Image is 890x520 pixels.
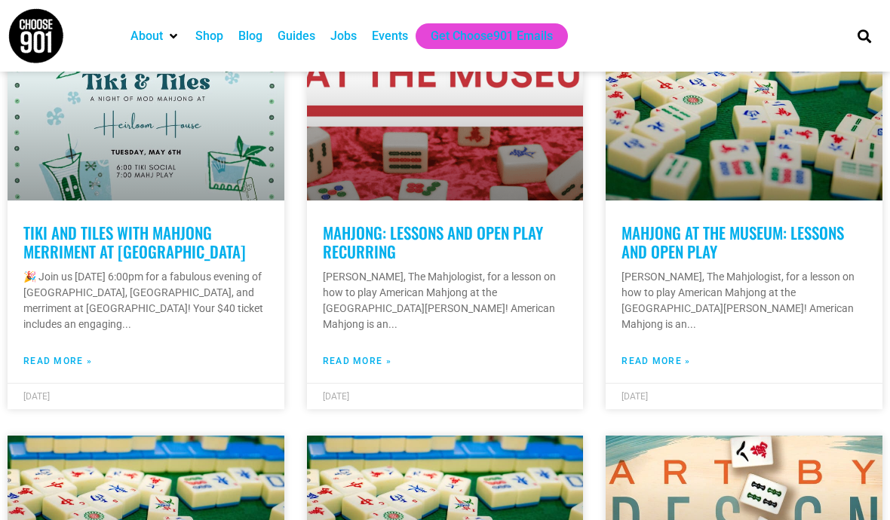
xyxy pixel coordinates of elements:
[23,269,269,332] p: 🎉 Join us [DATE] 6:00pm for a fabulous evening of [GEOGRAPHIC_DATA], [GEOGRAPHIC_DATA], and merri...
[621,269,867,332] p: [PERSON_NAME], The Mahjologist, for a lesson on how to play American Mahjong at the [GEOGRAPHIC_D...
[130,27,163,45] a: About
[431,27,553,45] a: Get Choose901 Emails
[621,354,690,368] a: Read more about Mahjong at the Museum: Lessons and Open Play
[372,27,408,45] a: Events
[123,23,188,49] div: About
[23,221,246,263] a: Tiki and Tiles with Mahjong Merriment at [GEOGRAPHIC_DATA]
[606,20,882,200] a: Close-up of scattered Mahjong tiles on a green felt surface, capturing the essence of this ancien...
[23,391,50,402] span: [DATE]
[238,27,262,45] a: Blog
[621,221,844,263] a: Mahjong at the Museum: Lessons and Open Play
[330,27,357,45] a: Jobs
[323,221,543,263] a: Mahjong: Lessons and Open Play Recurring
[195,27,223,45] a: Shop
[123,23,832,49] nav: Main nav
[307,20,584,200] a: Mahjong tiles scattered on a red velvet surface with the text "Mahjong at the Museum: Lessons & O...
[278,27,315,45] a: Guides
[323,269,568,332] p: [PERSON_NAME], The Mahjologist, for a lesson on how to play American Mahjong at the [GEOGRAPHIC_D...
[323,391,349,402] span: [DATE]
[23,354,92,368] a: Read more about Tiki and Tiles with Mahjong Merriment at Heirloom House
[852,23,876,48] div: Search
[323,354,391,368] a: Read more about Mahjong: Lessons and Open Play Recurring
[8,20,284,200] a: Invitation flyer for "Tiki & Tiles: A Night of Mod Mahjong" at Heirloom House showcases illustrat...
[621,391,648,402] span: [DATE]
